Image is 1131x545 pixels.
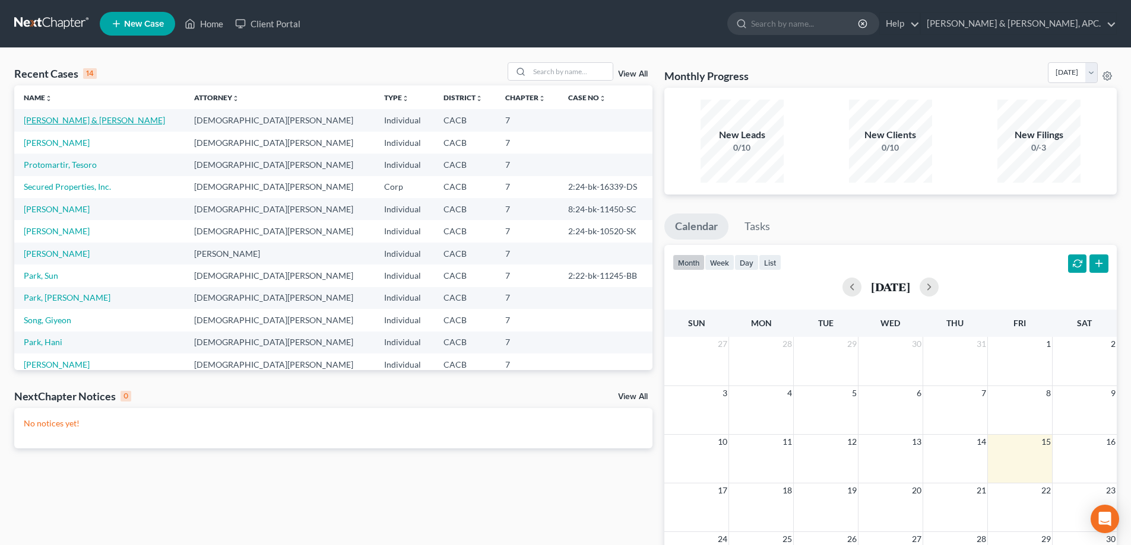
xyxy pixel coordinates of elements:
[751,318,772,328] span: Mon
[185,309,374,331] td: [DEMOGRAPHIC_DATA][PERSON_NAME]
[849,128,932,142] div: New Clients
[24,292,110,302] a: Park, [PERSON_NAME]
[915,386,923,400] span: 6
[124,20,164,28] span: New Case
[434,287,496,309] td: CACB
[786,386,793,400] span: 4
[375,132,434,154] td: Individual
[734,213,781,240] a: Tasks
[24,270,58,281] a: Park, Sun
[24,115,165,125] a: [PERSON_NAME] & [PERSON_NAME]
[1105,483,1117,498] span: 23
[496,287,559,309] td: 7
[530,63,613,80] input: Search by name...
[194,93,239,102] a: Attorneyunfold_more
[1105,435,1117,449] span: 16
[946,318,964,328] span: Thu
[496,264,559,286] td: 7
[24,315,71,325] a: Song, Giyeon
[618,393,648,401] a: View All
[921,13,1116,34] a: [PERSON_NAME] & [PERSON_NAME], APC.
[24,204,90,214] a: [PERSON_NAME]
[871,281,910,293] h2: [DATE]
[880,318,900,328] span: Wed
[434,264,496,286] td: CACB
[980,386,987,400] span: 7
[185,243,374,264] td: [PERSON_NAME]
[375,243,434,264] td: Individual
[846,483,858,498] span: 19
[1040,483,1052,498] span: 22
[496,132,559,154] td: 7
[375,198,434,220] td: Individual
[185,332,374,353] td: [DEMOGRAPHIC_DATA][PERSON_NAME]
[375,353,434,375] td: Individual
[14,389,131,403] div: NextChapter Notices
[701,128,784,142] div: New Leads
[24,337,62,347] a: Park, Hani
[618,70,648,78] a: View All
[375,309,434,331] td: Individual
[559,220,652,242] td: 2:24-bk-10520-SK
[717,483,728,498] span: 17
[185,220,374,242] td: [DEMOGRAPHIC_DATA][PERSON_NAME]
[232,95,239,102] i: unfold_more
[24,359,90,369] a: [PERSON_NAME]
[476,95,483,102] i: unfold_more
[496,309,559,331] td: 7
[375,287,434,309] td: Individual
[559,176,652,198] td: 2:24-bk-16339-DS
[229,13,306,34] a: Client Portal
[717,435,728,449] span: 10
[375,220,434,242] td: Individual
[384,93,409,102] a: Typeunfold_more
[24,226,90,236] a: [PERSON_NAME]
[375,154,434,176] td: Individual
[759,254,781,270] button: list
[45,95,52,102] i: unfold_more
[434,332,496,353] td: CACB
[721,386,728,400] span: 3
[434,154,496,176] td: CACB
[734,254,759,270] button: day
[717,337,728,351] span: 27
[375,264,434,286] td: Individual
[83,68,97,79] div: 14
[664,213,728,240] a: Calendar
[880,13,920,34] a: Help
[997,142,1081,154] div: 0/-3
[1110,386,1117,400] span: 9
[559,198,652,220] td: 8:24-bk-11450-SC
[1077,318,1092,328] span: Sat
[1013,318,1026,328] span: Fri
[434,353,496,375] td: CACB
[24,138,90,148] a: [PERSON_NAME]
[402,95,409,102] i: unfold_more
[434,109,496,131] td: CACB
[496,353,559,375] td: 7
[375,332,434,353] td: Individual
[434,243,496,264] td: CACB
[24,93,52,102] a: Nameunfold_more
[179,13,229,34] a: Home
[434,309,496,331] td: CACB
[24,248,90,259] a: [PERSON_NAME]
[496,243,559,264] td: 7
[24,417,643,429] p: No notices yet!
[975,337,987,351] span: 31
[496,332,559,353] td: 7
[434,220,496,242] td: CACB
[375,176,434,198] td: Corp
[443,93,483,102] a: Districtunfold_more
[24,181,111,192] a: Secured Properties, Inc.
[975,435,987,449] span: 14
[185,109,374,131] td: [DEMOGRAPHIC_DATA][PERSON_NAME]
[568,93,606,102] a: Case Nounfold_more
[559,264,652,286] td: 2:22-bk-11245-BB
[434,198,496,220] td: CACB
[664,69,749,83] h3: Monthly Progress
[1110,337,1117,351] span: 2
[818,318,834,328] span: Tue
[911,337,923,351] span: 30
[496,198,559,220] td: 7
